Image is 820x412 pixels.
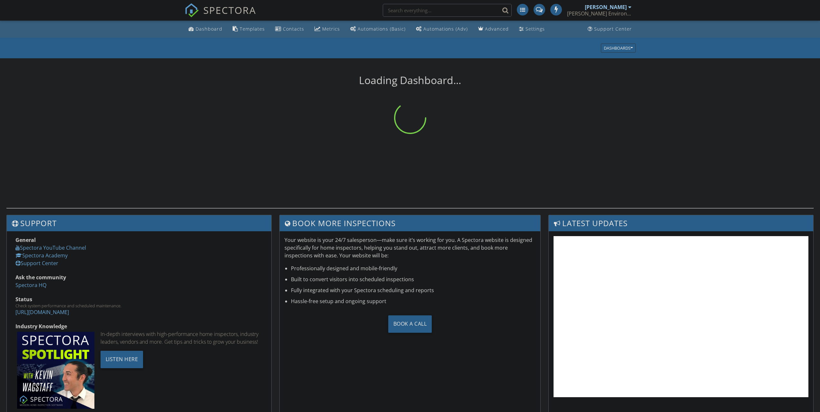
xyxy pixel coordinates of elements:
[388,315,432,333] div: Book a Call
[15,252,68,259] a: Spectora Academy
[15,236,36,244] strong: General
[485,26,509,32] div: Advanced
[185,9,256,22] a: SPECTORA
[423,26,468,32] div: Automations (Adv)
[283,26,304,32] div: Contacts
[230,23,267,35] a: Templates
[312,23,342,35] a: Metrics
[101,330,263,346] div: In-depth interviews with high-performance home inspectors, industry leaders, vendors and more. Ge...
[15,295,263,303] div: Status
[15,322,263,330] div: Industry Knowledge
[15,303,263,308] div: Check system performance and scheduled maintenance.
[348,23,408,35] a: Automations (Basic)
[526,26,545,32] div: Settings
[383,4,512,17] input: Search everything...
[15,282,46,289] a: Spectora HQ
[594,26,632,32] div: Support Center
[291,275,535,283] li: Built to convert visitors into scheduled inspections
[585,23,634,35] a: Support Center
[15,309,69,316] a: [URL][DOMAIN_NAME]
[15,260,58,267] a: Support Center
[101,351,143,368] div: Listen Here
[585,4,627,10] div: [PERSON_NAME]
[601,43,636,53] button: Dashboards
[291,297,535,305] li: Hassle-free setup and ongoing support
[15,244,86,251] a: Spectora YouTube Channel
[273,23,307,35] a: Contacts
[567,10,632,17] div: Howard Environmental LLC TDLR #ACO1264
[203,3,256,17] span: SPECTORA
[358,26,406,32] div: Automations (Basic)
[549,215,813,231] h3: Latest Updates
[185,3,199,17] img: The Best Home Inspection Software - Spectora
[516,23,547,35] a: Settings
[17,332,94,409] img: Spectoraspolightmain
[291,286,535,294] li: Fully integrated with your Spectora scheduling and reports
[604,46,633,50] div: Dashboards
[7,215,271,231] h3: Support
[285,310,535,338] a: Book a Call
[15,273,263,281] div: Ask the community
[280,215,540,231] h3: Book More Inspections
[476,23,511,35] a: Advanced
[413,23,470,35] a: Automations (Advanced)
[322,26,340,32] div: Metrics
[240,26,265,32] div: Templates
[285,236,535,259] p: Your website is your 24/7 salesperson—make sure it’s working for you. A Spectora website is desig...
[291,264,535,272] li: Professionally designed and mobile-friendly
[196,26,222,32] div: Dashboard
[101,355,143,362] a: Listen Here
[186,23,225,35] a: Dashboard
